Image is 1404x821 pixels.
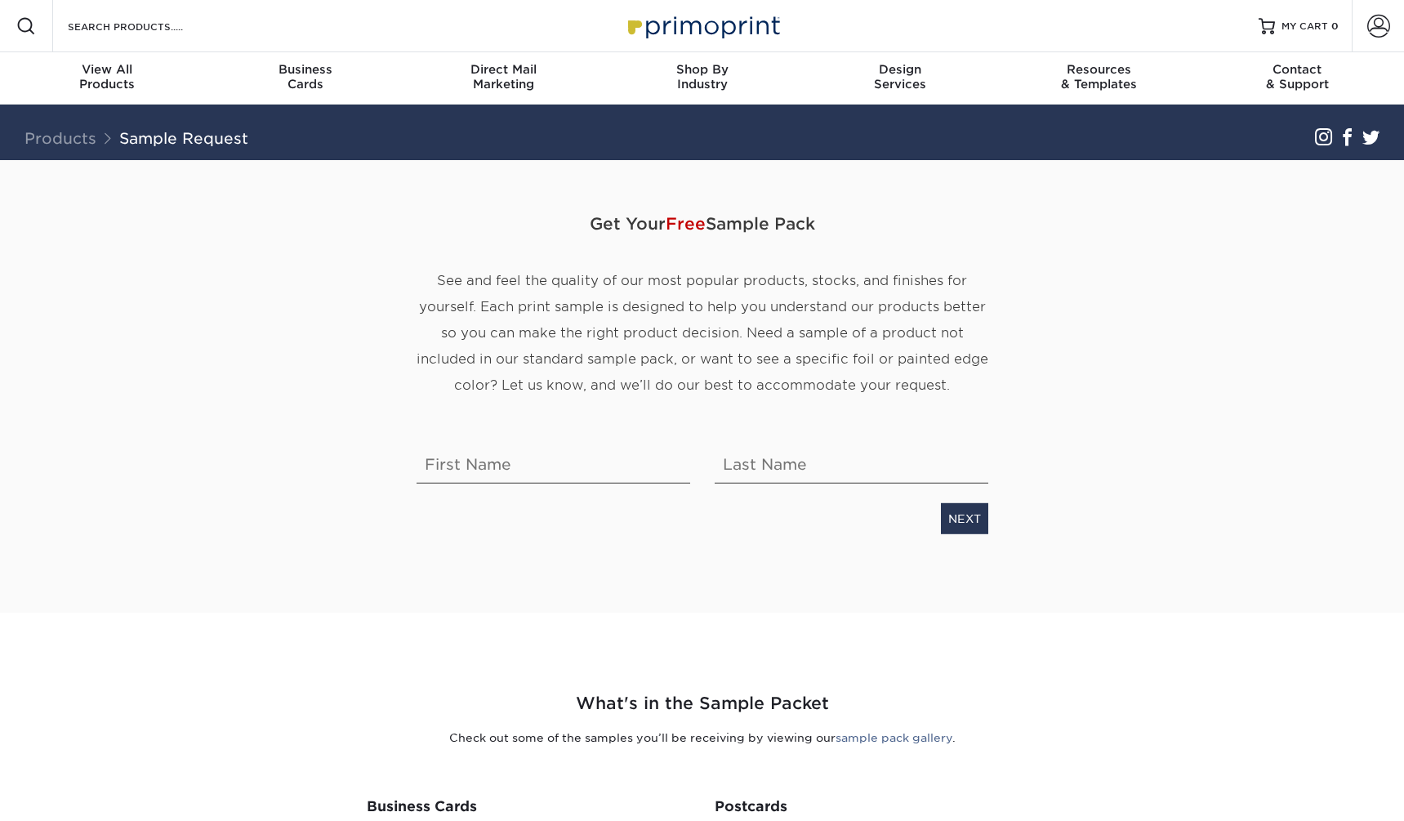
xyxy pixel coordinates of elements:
span: Design [801,62,1000,77]
h3: Business Cards [367,798,690,814]
div: Products [8,62,207,91]
span: Shop By [603,62,801,77]
input: SEARCH PRODUCTS..... [66,16,225,36]
div: Marketing [404,62,603,91]
a: Shop ByIndustry [603,52,801,105]
a: sample pack gallery [836,731,952,744]
p: Check out some of the samples you’ll be receiving by viewing our . [225,730,1180,746]
span: Contact [1198,62,1397,77]
h2: What's in the Sample Packet [225,691,1180,716]
a: NEXT [941,503,988,534]
a: BusinessCards [206,52,404,105]
span: Business [206,62,404,77]
a: Direct MailMarketing [404,52,603,105]
a: View AllProducts [8,52,207,105]
span: Free [666,214,706,234]
span: Direct Mail [404,62,603,77]
div: Cards [206,62,404,91]
div: Services [801,62,1000,91]
span: Resources [1000,62,1198,77]
span: See and feel the quality of our most popular products, stocks, and finishes for yourself. Each pr... [417,273,988,393]
a: DesignServices [801,52,1000,105]
span: MY CART [1281,20,1328,33]
a: Sample Request [119,129,248,147]
span: 0 [1331,20,1339,32]
img: Primoprint [621,8,784,43]
a: Products [25,129,96,147]
a: Contact& Support [1198,52,1397,105]
div: & Support [1198,62,1397,91]
span: Get Your Sample Pack [417,199,988,248]
a: Resources& Templates [1000,52,1198,105]
span: View All [8,62,207,77]
div: & Templates [1000,62,1198,91]
h3: Postcards [715,798,1038,814]
div: Industry [603,62,801,91]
